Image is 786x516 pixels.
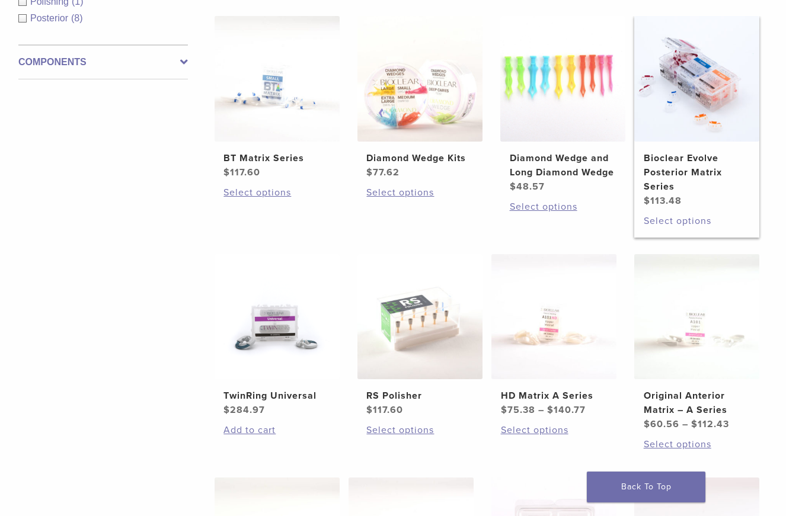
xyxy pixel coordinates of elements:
[644,418,679,430] bdi: 60.56
[215,254,340,379] img: TwinRing Universal
[357,254,483,417] a: RS PolisherRS Polisher $117.60
[547,404,554,416] span: $
[510,181,516,193] span: $
[223,404,230,416] span: $
[223,389,330,403] h2: TwinRing Universal
[644,389,750,417] h2: Original Anterior Matrix – A Series
[501,404,535,416] bdi: 75.38
[366,423,472,437] a: Select options for “RS Polisher”
[215,16,340,141] img: BT Matrix Series
[18,55,188,69] label: Components
[215,16,340,179] a: BT Matrix SeriesBT Matrix Series $117.60
[510,151,616,180] h2: Diamond Wedge and Long Diamond Wedge
[357,254,483,379] img: RS Polisher
[644,195,682,207] bdi: 113.48
[71,13,83,23] span: (8)
[634,16,759,207] a: Bioclear Evolve Posterior Matrix SeriesBioclear Evolve Posterior Matrix Series $113.48
[223,166,230,178] span: $
[366,151,472,165] h2: Diamond Wedge Kits
[366,389,472,403] h2: RS Polisher
[223,166,260,178] bdi: 117.60
[366,404,403,416] bdi: 117.60
[357,16,483,141] img: Diamond Wedge Kits
[587,472,705,502] a: Back To Top
[223,151,330,165] h2: BT Matrix Series
[357,16,483,179] a: Diamond Wedge KitsDiamond Wedge Kits $77.62
[491,254,616,379] img: HD Matrix A Series
[644,214,750,228] a: Select options for “Bioclear Evolve Posterior Matrix Series”
[223,423,330,437] a: Add to cart: “TwinRing Universal”
[30,13,71,23] span: Posterior
[215,254,340,417] a: TwinRing UniversalTwinRing Universal $284.97
[644,151,750,194] h2: Bioclear Evolve Posterior Matrix Series
[500,16,625,193] a: Diamond Wedge and Long Diamond WedgeDiamond Wedge and Long Diamond Wedge $48.57
[366,166,373,178] span: $
[223,185,330,200] a: Select options for “BT Matrix Series”
[510,200,616,214] a: Select options for “Diamond Wedge and Long Diamond Wedge”
[682,418,688,430] span: –
[223,404,265,416] bdi: 284.97
[691,418,698,430] span: $
[691,418,729,430] bdi: 112.43
[491,254,616,417] a: HD Matrix A SeriesHD Matrix A Series
[501,423,607,437] a: Select options for “HD Matrix A Series”
[366,185,472,200] a: Select options for “Diamond Wedge Kits”
[547,404,586,416] bdi: 140.77
[500,16,625,141] img: Diamond Wedge and Long Diamond Wedge
[644,418,650,430] span: $
[538,404,544,416] span: –
[510,181,545,193] bdi: 48.57
[501,389,607,403] h2: HD Matrix A Series
[634,254,759,379] img: Original Anterior Matrix - A Series
[634,16,759,141] img: Bioclear Evolve Posterior Matrix Series
[366,166,400,178] bdi: 77.62
[644,437,750,451] a: Select options for “Original Anterior Matrix - A Series”
[644,195,650,207] span: $
[366,404,373,416] span: $
[501,404,507,416] span: $
[634,254,759,431] a: Original Anterior Matrix - A SeriesOriginal Anterior Matrix – A Series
